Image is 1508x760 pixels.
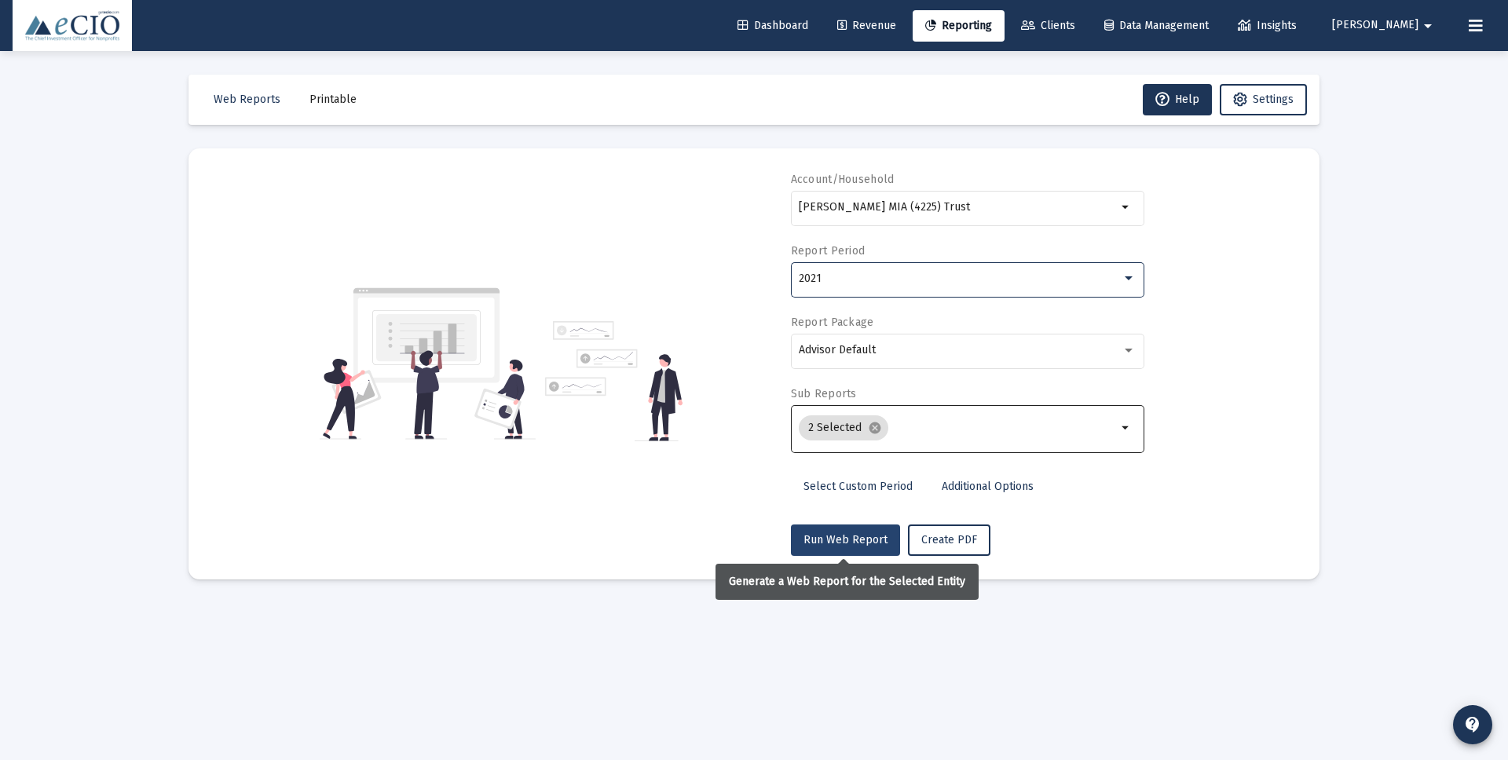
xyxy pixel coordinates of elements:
span: 2021 [799,272,822,285]
span: Clients [1021,19,1075,32]
span: Select Custom Period [803,480,913,493]
a: Dashboard [725,10,821,42]
label: Report Package [791,316,874,329]
span: [PERSON_NAME] [1332,19,1418,32]
mat-chip-list: Selection [799,412,1117,444]
button: Help [1143,84,1212,115]
button: Printable [297,84,369,115]
a: Data Management [1092,10,1221,42]
input: Search or select an account or household [799,201,1117,214]
button: Settings [1220,84,1307,115]
button: Web Reports [201,84,293,115]
span: Web Reports [214,93,280,106]
span: Additional Options [942,480,1034,493]
span: Printable [309,93,357,106]
span: Run Web Report [803,533,888,546]
mat-chip: 2 Selected [799,415,888,440]
label: Sub Reports [791,387,857,400]
button: [PERSON_NAME] [1313,9,1456,41]
span: Reporting [925,19,992,32]
mat-icon: contact_support [1463,715,1482,734]
a: Reporting [913,10,1005,42]
span: Insights [1238,19,1297,32]
label: Account/Household [791,173,895,186]
img: Dashboard [24,10,120,42]
a: Insights [1225,10,1309,42]
button: Create PDF [908,524,990,556]
span: Settings [1253,93,1294,106]
span: Data Management [1104,19,1209,32]
button: Run Web Report [791,524,900,556]
span: Create PDF [921,533,977,546]
mat-icon: cancel [868,421,882,435]
mat-icon: arrow_drop_down [1117,418,1136,437]
span: Dashboard [738,19,808,32]
mat-icon: arrow_drop_down [1117,198,1136,217]
span: Revenue [837,19,896,32]
a: Revenue [825,10,909,42]
label: Report Period [791,244,866,258]
mat-icon: arrow_drop_down [1418,10,1437,42]
a: Clients [1008,10,1088,42]
span: Advisor Default [799,343,876,356]
img: reporting-alt [545,321,683,441]
img: reporting [320,286,536,441]
span: Help [1155,93,1199,106]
